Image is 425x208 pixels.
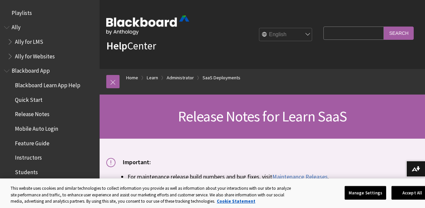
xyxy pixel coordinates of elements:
[345,186,386,200] button: Manage Settings
[384,27,414,39] input: Search
[15,123,58,132] span: Mobile Auto Login
[11,185,297,205] div: This website uses cookies and similar technologies to collect information you provide as well as ...
[15,152,42,161] span: Instructors
[167,74,194,82] a: Administrator
[106,39,156,52] a: HelpCenter
[15,138,49,147] span: Feature Guide
[272,173,328,181] a: Maintenance Releases
[217,198,255,204] a: More information about your privacy, opens in a new tab
[4,22,96,62] nav: Book outline for Anthology Ally Help
[106,16,189,35] img: Blackboard by Anthology
[106,39,127,52] strong: Help
[147,74,158,82] a: Learn
[15,94,42,103] span: Quick Start
[178,107,347,125] span: Release Notes for Learn SaaS
[4,7,96,19] nav: Book outline for Playlists
[15,167,38,175] span: Students
[126,74,138,82] a: Home
[15,51,55,60] span: Ally for Websites
[15,109,49,118] span: Release Notes
[12,22,21,31] span: Ally
[259,28,312,41] select: Site Language Selector
[15,80,80,89] span: Blackboard Learn App Help
[12,65,50,74] span: Blackboard App
[127,172,418,181] li: For maintenance release build numbers and bug fixes, visit .
[12,7,32,16] span: Playlists
[203,74,240,82] a: SaaS Deployments
[15,36,43,45] span: Ally for LMS
[123,158,151,166] span: Important:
